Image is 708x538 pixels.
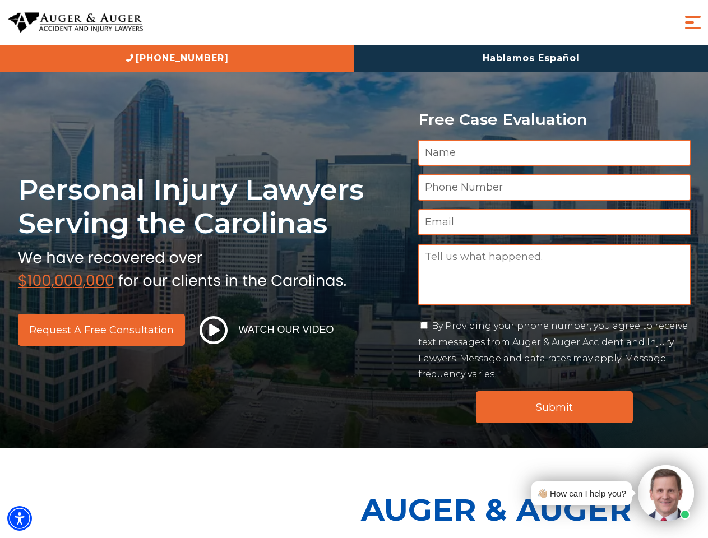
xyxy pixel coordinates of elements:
[196,316,337,345] button: Watch Our Video
[418,140,691,166] input: Name
[682,11,704,34] button: Menu
[418,321,688,379] label: By Providing your phone number, you agree to receive text messages from Auger & Auger Accident an...
[418,111,691,128] p: Free Case Evaluation
[29,325,174,335] span: Request a Free Consultation
[418,174,691,201] input: Phone Number
[8,12,143,33] img: Auger & Auger Accident and Injury Lawyers Logo
[638,465,694,521] img: Intaker widget Avatar
[418,209,691,235] input: Email
[361,482,702,537] p: Auger & Auger
[537,486,626,501] div: 👋🏼 How can I help you?
[18,246,346,289] img: sub text
[18,314,185,346] a: Request a Free Consultation
[7,506,32,531] div: Accessibility Menu
[18,173,405,240] h1: Personal Injury Lawyers Serving the Carolinas
[476,391,633,423] input: Submit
